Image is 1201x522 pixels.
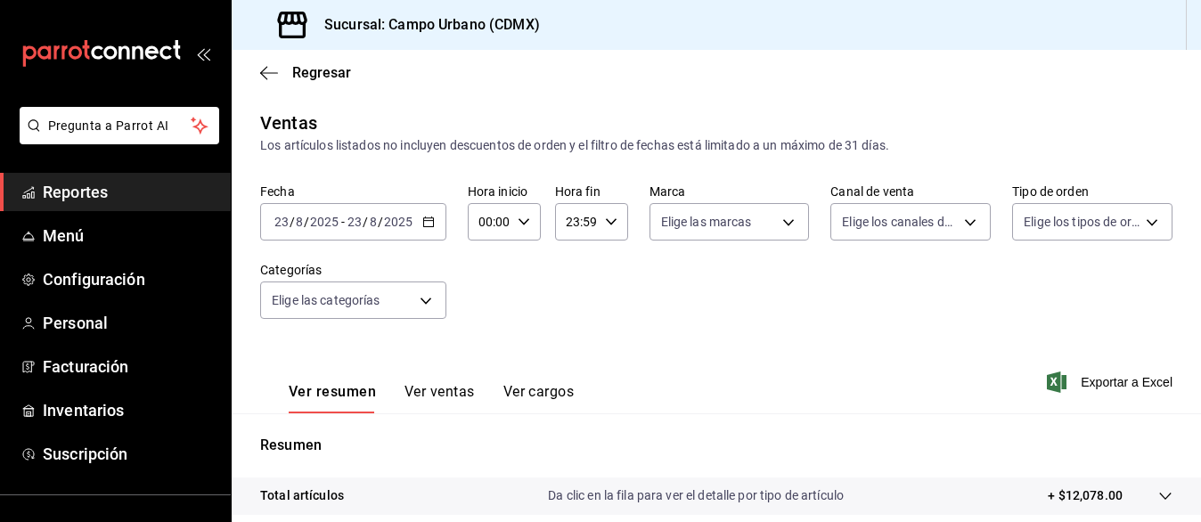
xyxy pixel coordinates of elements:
input: -- [347,215,363,229]
a: Pregunta a Parrot AI [12,129,219,148]
span: Pregunta a Parrot AI [48,117,192,135]
span: Menú [43,224,217,248]
div: Ventas [260,110,317,136]
label: Fecha [260,185,446,198]
span: Reportes [43,180,217,204]
button: Ver resumen [289,383,376,413]
input: ---- [309,215,339,229]
button: open_drawer_menu [196,46,210,61]
p: Da clic en la fila para ver el detalle por tipo de artículo [548,486,844,505]
p: + $12,078.00 [1048,486,1123,505]
label: Canal de venta [830,185,991,198]
label: Hora fin [555,185,628,198]
label: Marca [650,185,810,198]
span: Elige los canales de venta [842,213,958,231]
span: Elige las categorías [272,291,380,309]
span: Regresar [292,64,351,81]
input: -- [369,215,378,229]
label: Tipo de orden [1012,185,1172,198]
span: / [363,215,368,229]
button: Pregunta a Parrot AI [20,107,219,144]
span: Configuración [43,267,217,291]
h3: Sucursal: Campo Urbano (CDMX) [310,14,540,36]
button: Regresar [260,64,351,81]
input: -- [295,215,304,229]
span: Suscripción [43,442,217,466]
div: Los artículos listados no incluyen descuentos de orden y el filtro de fechas está limitado a un m... [260,136,1172,155]
span: Elige las marcas [661,213,752,231]
button: Ver ventas [404,383,475,413]
span: / [304,215,309,229]
span: / [290,215,295,229]
span: Elige los tipos de orden [1024,213,1140,231]
input: -- [274,215,290,229]
p: Total artículos [260,486,344,505]
span: Inventarios [43,398,217,422]
p: Resumen [260,435,1172,456]
label: Hora inicio [468,185,541,198]
span: Personal [43,311,217,335]
button: Ver cargos [503,383,575,413]
span: - [341,215,345,229]
button: Exportar a Excel [1050,371,1172,393]
div: navigation tabs [289,383,574,413]
span: / [378,215,383,229]
label: Categorías [260,264,446,276]
input: ---- [383,215,413,229]
span: Facturación [43,355,217,379]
